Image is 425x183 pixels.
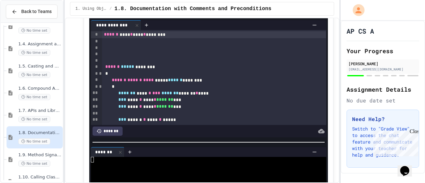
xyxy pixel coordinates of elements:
[18,50,50,56] span: No time set
[3,3,45,41] div: Chat with us now!Close
[18,86,61,91] span: 1.6. Compound Assignment Operators
[352,126,414,158] p: Switch to "Grade View" to access the chat feature and communicate with your teacher for help and ...
[348,67,417,72] div: [EMAIL_ADDRESS][DOMAIN_NAME]
[346,3,366,18] div: My Account
[18,72,50,78] span: No time set
[347,46,419,55] h2: Your Progress
[18,94,50,100] span: No time set
[114,5,271,13] span: 1.8. Documentation with Comments and Preconditions
[18,27,50,34] span: No time set
[76,6,107,11] span: 1. Using Objects and Methods
[18,152,61,158] span: 1.9. Method Signatures
[18,116,50,122] span: No time set
[18,175,61,180] span: 1.10. Calling Class Methods
[102,30,326,157] div: To enrich screen reader interactions, please activate Accessibility in Grammarly extension settings
[21,8,52,15] span: Back to Teams
[18,130,61,136] span: 1.8. Documentation with Comments and Preconditions
[18,64,61,69] span: 1.5. Casting and Ranges of Values
[348,61,417,67] div: [PERSON_NAME]
[371,129,418,156] iframe: chat widget
[18,108,61,114] span: 1.7. APIs and Libraries
[110,6,112,11] span: /
[347,97,419,104] div: No due date set
[6,5,58,19] button: Back to Teams
[18,138,50,145] span: No time set
[352,115,414,123] h3: Need Help?
[18,41,61,47] span: 1.4. Assignment and Input
[347,85,419,94] h2: Assignment Details
[18,160,50,167] span: No time set
[347,26,374,36] h1: AP CS A
[398,157,418,176] iframe: chat widget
